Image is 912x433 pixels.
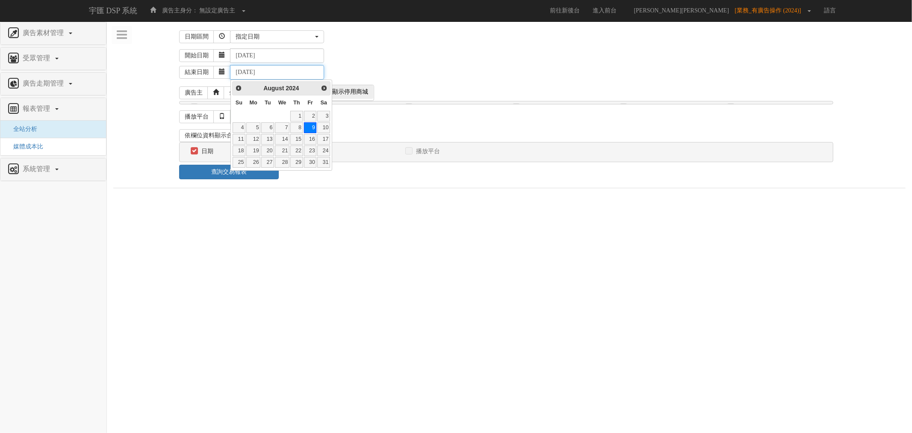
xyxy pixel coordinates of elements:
a: 17 [317,134,330,145]
a: 18 [233,145,245,156]
span: 廣告走期管理 [21,80,68,87]
a: 全站分析 [7,126,37,132]
div: 指定日期 [236,33,313,41]
a: 4 [233,122,245,133]
a: Next [319,83,329,93]
span: Tuesday [265,100,271,106]
a: 3 [317,111,330,122]
span: 系統管理 [21,165,54,172]
span: 報表管理 [21,105,54,112]
a: 5 [246,122,260,133]
span: 受眾管理 [21,54,54,62]
span: 2024 [286,85,299,92]
label: 快車肉乾 [414,104,440,112]
span: August [263,85,284,92]
button: 指定日期 [230,30,324,43]
label: S2_Brands[PERSON_NAME]氏 [199,104,281,112]
a: 全選 [224,86,247,99]
a: 1 [290,111,303,122]
a: 廣告素材管理 [7,27,100,40]
a: 廣告走期管理 [7,77,100,91]
a: 2 [304,111,317,122]
span: Sunday [236,100,242,106]
a: 受眾管理 [7,52,100,65]
span: Monday [250,100,257,106]
label: 大黑[PERSON_NAME] [629,104,690,112]
a: 7 [275,122,289,133]
span: Friday [307,100,313,106]
a: 8 [290,122,303,133]
a: 13 [261,134,274,145]
span: Next [321,85,328,92]
a: 12 [246,134,260,145]
a: 24 [317,145,330,156]
a: 6 [261,122,274,133]
a: 29 [290,157,303,168]
a: 媒體成本比 [7,143,43,150]
a: 20 [261,145,274,156]
a: 22 [290,145,303,156]
span: 廣告素材管理 [21,29,68,36]
a: 查詢交易報表 [179,165,278,179]
a: 9 [304,122,317,133]
label: 播放平台 [414,147,440,156]
span: Prev [235,85,242,92]
span: Wednesday [278,100,286,106]
label: 新家園 [736,104,756,112]
label: 日期 [199,147,213,156]
label: eco[PERSON_NAME] [307,104,365,112]
a: 30 [304,157,317,168]
a: 報表管理 [7,102,100,116]
a: 14 [275,134,289,145]
a: 11 [233,134,245,145]
a: 27 [261,157,274,168]
a: Prev [233,83,244,93]
span: Saturday [321,100,327,106]
span: 廣告主身分： [162,7,198,14]
a: 16 [304,134,317,145]
a: 10 [317,122,330,133]
span: 不顯示停用商城 [321,85,373,99]
a: 26 [246,157,260,168]
span: [業務_有廣告操作 (2024)] [735,7,806,14]
a: 19 [246,145,260,156]
a: 15 [290,134,303,145]
a: 21 [275,145,289,156]
span: 無設定廣告主 [199,7,235,14]
a: 31 [317,157,330,168]
a: 25 [233,157,245,168]
span: Thursday [293,100,300,106]
a: 系統管理 [7,163,100,176]
label: Green House 綠屋家居 [521,104,580,112]
a: 23 [304,145,317,156]
span: [PERSON_NAME][PERSON_NAME] [630,7,733,14]
a: 28 [275,157,289,168]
